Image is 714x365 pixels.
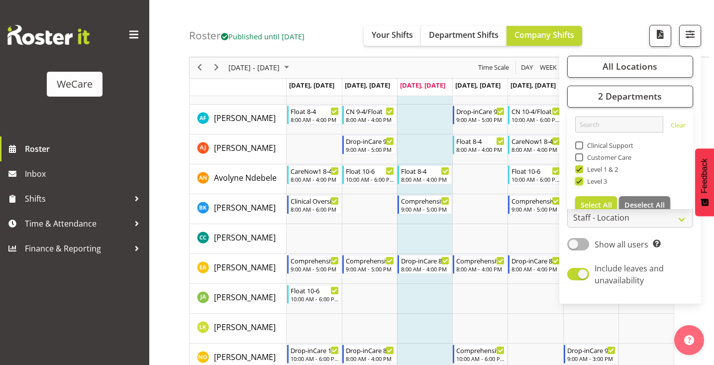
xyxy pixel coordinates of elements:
div: Avolyne Ndebele"s event - CareNow1 8-4 Begin From Monday, October 6, 2025 at 8:00:00 AM GMT+13:00... [287,165,341,184]
div: October 06 - 12, 2025 [225,57,295,78]
div: Drop-inCare 8-4 [511,255,560,265]
div: Comprehensive Consult 10-6 [456,345,505,355]
div: Float 10-6 [291,285,339,295]
button: Select All [575,196,617,214]
button: Previous [193,62,206,74]
div: Comprehensive Consult 9-5 [346,255,394,265]
span: Time & Attendance [25,216,129,231]
span: [PERSON_NAME] [214,322,276,333]
button: Time Scale [477,62,511,74]
div: Drop-inCare 9-5 [456,106,505,116]
div: 10:00 AM - 6:00 PM [346,175,394,183]
button: All Locations [567,56,693,78]
button: Feedback - Show survey [695,148,714,216]
div: Brian Ko"s event - Clinical Oversight Begin From Monday, October 6, 2025 at 8:00:00 AM GMT+13:00 ... [287,195,341,214]
div: Natasha Ottley"s event - Drop-inCare 9-3 Begin From Saturday, October 11, 2025 at 9:00:00 AM GMT+... [564,345,618,364]
span: Customer Care [583,153,632,161]
button: October 2025 [227,62,294,74]
div: Float 8-4 [401,166,449,176]
span: Day [520,62,534,74]
button: Deselect All [619,196,670,214]
span: Clinical Support [583,141,634,149]
span: Inbox [25,166,144,181]
div: Brian Ko"s event - Comprehensive Consult 9-5 Begin From Friday, October 10, 2025 at 9:00:00 AM GM... [508,195,562,214]
div: 9:00 AM - 5:00 PM [511,205,560,213]
div: 8:00 AM - 4:00 PM [346,355,394,363]
div: 10:00 AM - 6:00 PM [511,116,560,123]
div: Clinical Oversight [291,196,339,206]
img: Rosterit website logo [7,25,90,45]
span: Include leaves and unavailability [595,263,664,286]
div: Jane Arps"s event - Float 10-6 Begin From Monday, October 6, 2025 at 10:00:00 AM GMT+13:00 Ends A... [287,285,341,304]
img: help-xxl-2.png [684,335,694,345]
div: Natasha Ottley"s event - Drop-inCare 8-4 Begin From Tuesday, October 7, 2025 at 8:00:00 AM GMT+13... [342,345,397,364]
span: [PERSON_NAME] [214,113,276,123]
span: Feedback [700,158,709,193]
div: Ena Advincula"s event - Comprehensive Consult 8-4 Begin From Thursday, October 9, 2025 at 8:00:00... [453,255,507,274]
div: 8:00 AM - 4:00 PM [346,116,394,123]
div: Brian Ko"s event - Comprehensive Consult 9-5 Begin From Wednesday, October 8, 2025 at 9:00:00 AM ... [398,195,452,214]
span: [PERSON_NAME] [214,352,276,363]
span: [DATE], [DATE] [455,81,501,90]
div: 8:00 AM - 4:00 PM [401,265,449,273]
td: Avolyne Ndebele resource [190,164,287,194]
div: WeCare [57,77,93,92]
span: Avolyne Ndebele [214,172,277,183]
td: Ena Advincula resource [190,254,287,284]
span: Roster [25,141,144,156]
div: 8:00 AM - 4:00 PM [511,145,560,153]
td: Amy Johannsen resource [190,134,287,164]
div: Amy Johannsen"s event - CareNow1 8-4 Begin From Friday, October 10, 2025 at 8:00:00 AM GMT+13:00 ... [508,135,562,154]
div: CN 9-4/Float [346,106,394,116]
button: Filter Shifts [679,25,701,47]
h4: Roster [189,30,305,41]
td: Charlotte Courtney resource [190,224,287,254]
span: Published until [DATE] [221,31,305,41]
div: Amy Johannsen"s event - Float 8-4 Begin From Thursday, October 9, 2025 at 8:00:00 AM GMT+13:00 En... [453,135,507,154]
div: Comprehensive Consult 9-5 [401,196,449,206]
span: [DATE] - [DATE] [227,62,281,74]
button: Company Shifts [507,26,582,46]
span: [DATE], [DATE] [510,81,556,90]
div: Alex Ferguson"s event - CN 10-4/Float Begin From Friday, October 10, 2025 at 10:00:00 AM GMT+13:0... [508,106,562,124]
div: 9:00 AM - 5:00 PM [456,116,505,123]
span: [PERSON_NAME] [214,202,276,213]
span: [PERSON_NAME] [214,142,276,153]
div: 8:00 AM - 4:00 PM [456,265,505,273]
div: next period [208,57,225,78]
button: Next [210,62,223,74]
a: [PERSON_NAME] [214,321,276,333]
div: Drop-inCare 9-5 [346,136,394,146]
a: [PERSON_NAME] [214,351,276,363]
div: Avolyne Ndebele"s event - Float 10-6 Begin From Tuesday, October 7, 2025 at 10:00:00 AM GMT+13:00... [342,165,397,184]
div: CN 10-4/Float [511,106,560,116]
span: Week [539,62,558,74]
div: Natasha Ottley"s event - Drop-inCare 10-6 Begin From Monday, October 6, 2025 at 10:00:00 AM GMT+1... [287,345,341,364]
div: 8:00 AM - 6:00 PM [291,205,339,213]
a: [PERSON_NAME] [214,112,276,124]
div: Avolyne Ndebele"s event - Float 8-4 Begin From Wednesday, October 8, 2025 at 8:00:00 AM GMT+13:00... [398,165,452,184]
span: [PERSON_NAME] [214,292,276,303]
span: Level 1 & 2 [583,165,618,173]
div: Ena Advincula"s event - Comprehensive Consult 9-5 Begin From Tuesday, October 7, 2025 at 9:00:00 ... [342,255,397,274]
div: 10:00 AM - 6:00 PM [511,175,560,183]
div: 9:00 AM - 5:00 PM [346,265,394,273]
div: Ena Advincula"s event - Comprehensive Consult 9-5 Begin From Monday, October 6, 2025 at 9:00:00 A... [287,255,341,274]
div: Comprehensive Consult 9-5 [511,196,560,206]
div: CareNow1 8-4 [291,166,339,176]
button: Department Shifts [421,26,507,46]
a: [PERSON_NAME] [214,261,276,273]
div: Float 8-4 [291,106,339,116]
span: Select All [581,200,612,210]
div: Ena Advincula"s event - Drop-inCare 8-4 Begin From Wednesday, October 8, 2025 at 8:00:00 AM GMT+1... [398,255,452,274]
div: 9:00 AM - 3:00 PM [567,355,615,363]
span: [DATE], [DATE] [345,81,390,90]
div: Drop-inCare 8-4 [401,255,449,265]
div: Alex Ferguson"s event - Float 8-4 Begin From Monday, October 6, 2025 at 8:00:00 AM GMT+13:00 Ends... [287,106,341,124]
div: Drop-inCare 9-3 [567,345,615,355]
div: 10:00 AM - 6:00 PM [456,355,505,363]
input: Search [575,117,663,132]
div: Alex Ferguson"s event - CN 9-4/Float Begin From Tuesday, October 7, 2025 at 8:00:00 AM GMT+13:00 ... [342,106,397,124]
span: [PERSON_NAME] [214,262,276,273]
div: 9:00 AM - 5:00 PM [346,145,394,153]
